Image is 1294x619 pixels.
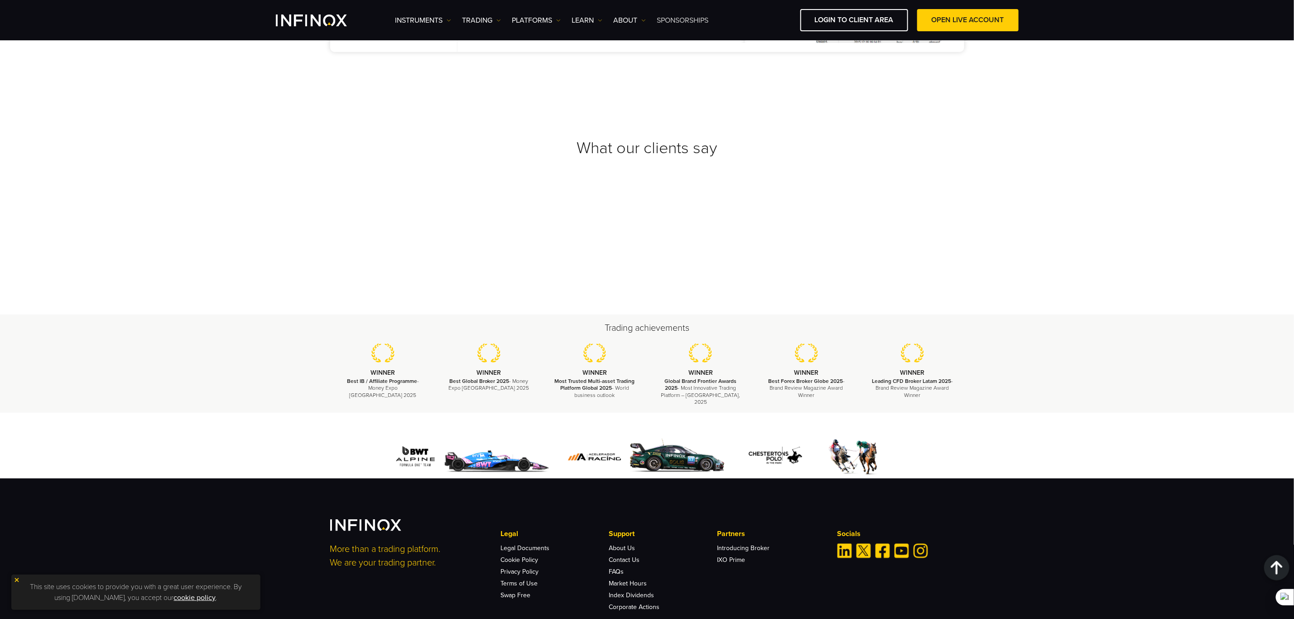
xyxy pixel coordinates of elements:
h2: What our clients say [330,138,964,158]
p: - Brand Review Magazine Award Winner [765,378,848,399]
a: TRADING [462,15,501,26]
a: Index Dividends [609,591,654,599]
p: - Money Expo [GEOGRAPHIC_DATA] 2025 [447,378,530,392]
a: Corporate Actions [609,603,659,611]
a: FAQs [609,568,624,575]
a: Cookie Policy [501,556,539,564]
a: ABOUT [614,15,646,26]
strong: Best Global Broker 2025 [449,378,510,384]
a: Twitter [856,544,871,558]
a: Market Hours [609,580,647,587]
p: Support [609,528,717,539]
a: Introducing Broker [717,544,770,552]
strong: Best IB / Affiliate Programme [347,378,417,384]
a: Privacy Policy [501,568,539,575]
p: Partners [717,528,825,539]
p: Socials [837,528,964,539]
strong: Global Brand Frontier Awards 2025 [664,378,736,391]
p: This site uses cookies to provide you with a great user experience. By using [DOMAIN_NAME], you a... [16,579,256,605]
a: Instruments [395,15,451,26]
a: Linkedin [837,544,852,558]
strong: WINNER [900,369,924,377]
h2: Trading achievements [330,322,964,334]
strong: Best Forex Broker Globe 2025 [768,378,843,384]
strong: WINNER [688,369,713,377]
a: Contact Us [609,556,640,564]
a: Instagram [914,544,928,558]
p: - Most Innovative Trading Platform – [GEOGRAPHIC_DATA], 2025 [659,378,742,406]
strong: WINNER [370,369,395,377]
strong: Most Trusted Multi-asset Trading Platform Global 2025 [554,378,635,391]
a: INFINOX Logo [276,15,368,26]
a: Learn [572,15,602,26]
p: - Money Expo [GEOGRAPHIC_DATA] 2025 [342,378,425,399]
p: - Brand Review Magazine Award Winner [871,378,954,399]
a: Swap Free [501,591,531,599]
a: Legal Documents [501,544,550,552]
a: OPEN LIVE ACCOUNT [917,9,1019,31]
strong: WINNER [476,369,501,377]
p: More than a trading platform. We are your trading partner. [330,542,489,570]
p: Legal [501,528,609,539]
strong: Leading CFD Broker Latam 2025 [872,378,951,384]
a: PLATFORMS [512,15,561,26]
a: Facebook [875,544,890,558]
strong: WINNER [794,369,819,377]
p: - World business outlook [553,378,636,399]
a: Terms of Use [501,580,538,587]
a: Youtube [895,544,909,558]
a: IXO Prime [717,556,745,564]
a: cookie policy [174,593,216,602]
a: LOGIN TO CLIENT AREA [800,9,908,31]
a: About Us [609,544,635,552]
img: yellow close icon [14,577,20,583]
a: SPONSORSHIPS [657,15,709,26]
strong: WINNER [582,369,607,377]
